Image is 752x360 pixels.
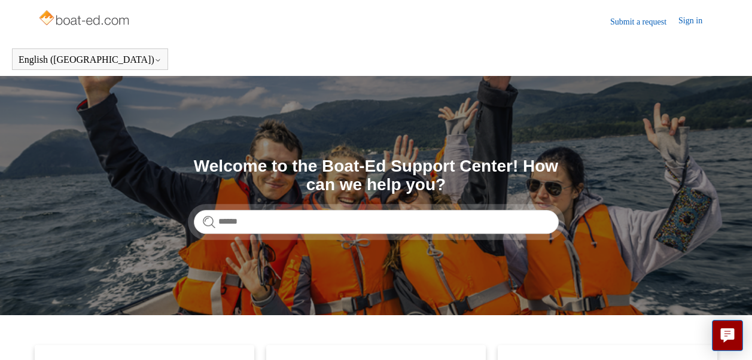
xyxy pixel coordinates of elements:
[194,157,559,194] h1: Welcome to the Boat-Ed Support Center! How can we help you?
[678,14,714,29] a: Sign in
[194,210,559,234] input: Search
[38,7,133,31] img: Boat-Ed Help Center home page
[712,320,743,351] button: Live chat
[610,16,678,28] a: Submit a request
[19,54,162,65] button: English ([GEOGRAPHIC_DATA])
